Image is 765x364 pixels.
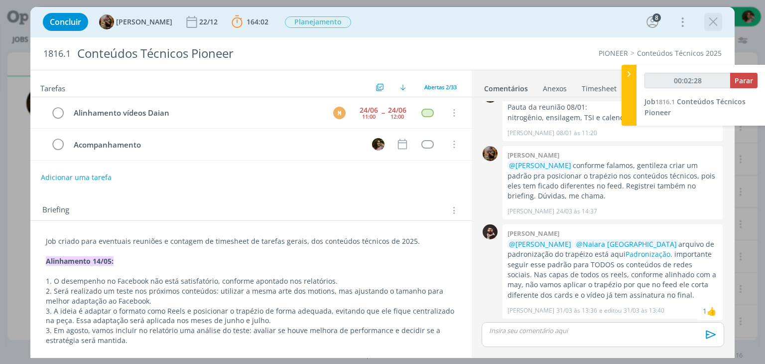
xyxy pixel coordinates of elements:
p: 2. Será realizado um teste nos próximos conteúdos: utilizar a mesma arte dos motions, mas ajustan... [46,286,456,306]
p: 3. Em agosto, vamos incluir no relatório uma análise do teste: avaliar se houve melhora de perfor... [46,326,456,346]
a: Comentários [484,79,528,94]
strong: Alinhamento 14/05: [46,256,114,266]
span: @Naiara [GEOGRAPHIC_DATA] [576,239,677,249]
div: 22/12 [199,18,220,25]
img: D [483,224,498,239]
span: e editou [599,306,622,315]
p: [PERSON_NAME] [508,306,554,315]
span: Parar [735,76,753,85]
p: 1. O desempenho no Facebook não está satisfatório, conforme apontado nos relatórios. [46,276,456,286]
p: nitrogênio, ensilagem, TSI e calendário geral. [508,113,718,123]
span: 31/03 às 13:36 [556,306,597,315]
div: Anexos [543,84,567,94]
button: N [371,137,386,152]
div: Conteúdos Técnicos Pioneer [73,41,435,66]
button: 8 [644,14,660,30]
span: [PERSON_NAME] [116,18,172,25]
span: 24/03 às 14:37 [556,207,597,216]
p: arquivo de padronização do trapéizo está aqui . importante seguir esse padrão para TODOS os conte... [508,239,718,301]
p: [PERSON_NAME] [508,129,554,138]
div: Alinhamento vídeos Daian [69,107,324,119]
button: A[PERSON_NAME] [99,14,172,29]
span: Tarefas [40,81,65,93]
img: A [99,14,114,29]
div: M [333,107,346,119]
span: 08/01 às 11:20 [556,129,597,138]
span: -- [382,109,384,116]
p: 3. A ideia é adaptar o formato como Reels e posicionar o trapézio de forma adequada, evitando que... [46,306,456,326]
b: [PERSON_NAME] [508,151,559,160]
button: Concluir [43,13,88,31]
span: Concluir [50,18,81,26]
button: Planejamento [284,16,352,28]
div: 24/06 [360,107,378,114]
button: Parar [730,73,758,88]
a: Padronização [626,249,670,259]
span: Conteúdos Técnicos Pioneer [644,97,746,117]
a: Timesheet [581,79,617,94]
img: N [372,138,384,151]
img: arrow-down.svg [400,84,406,90]
span: @[PERSON_NAME] [509,161,571,170]
span: Abertas 2/33 [424,83,457,91]
p: Job criado para eventuais reuniões e contagem de timesheet de tarefas gerais, dos conteúdos técni... [46,236,456,246]
button: 164:02 [229,14,271,30]
a: PIONEER [599,48,628,58]
button: Adicionar uma tarefa [40,169,112,186]
p: Pauta da reunião 08/01: [508,102,718,112]
div: dialog [30,7,734,358]
span: 1816.1 [43,48,71,59]
span: Briefing [42,204,69,217]
div: 24/06 [388,107,406,114]
span: 164:02 [247,17,268,26]
div: Acompanhamento [69,139,363,151]
b: [PERSON_NAME] [508,229,559,238]
div: 8 [652,13,661,22]
a: Job1816.1Conteúdos Técnicos Pioneer [644,97,746,117]
p: conforme falamos, gentileza criar um padrão pra posicionar o trapézio nos conteúdos técnicos, poi... [508,161,718,201]
a: Conteúdos Técnicos 2025 [637,48,722,58]
span: Planejamento [285,16,351,28]
div: 11:00 [362,114,376,119]
p: [PERSON_NAME] [508,207,554,216]
button: M [332,105,347,120]
div: Naiara Brasil [707,305,717,317]
div: 12:00 [390,114,404,119]
img: A [483,146,498,161]
div: 1 [703,306,707,316]
span: @[PERSON_NAME] [509,239,571,249]
span: 31/03 às 13:40 [624,306,664,315]
span: 1816.1 [655,97,675,106]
